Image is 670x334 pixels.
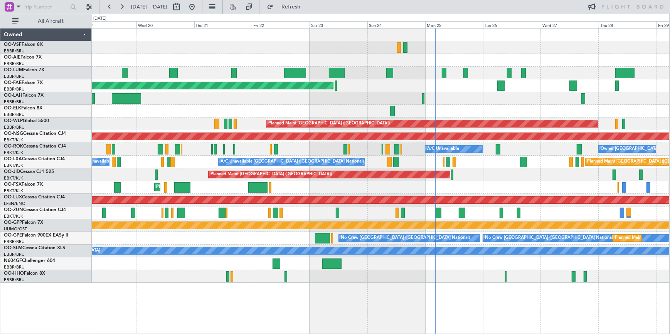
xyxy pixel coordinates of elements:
span: OO-NSG [4,131,23,136]
span: Refresh [275,4,307,10]
a: OO-WLPGlobal 5500 [4,119,49,123]
a: OO-ZUNCessna Citation CJ4 [4,208,66,212]
a: OO-JIDCessna CJ1 525 [4,170,54,174]
div: No Crew [GEOGRAPHIC_DATA] ([GEOGRAPHIC_DATA] National) [485,232,614,244]
span: OO-LUM [4,68,23,72]
a: OO-ROKCessna Citation CJ4 [4,144,66,149]
a: EBBR/BRU [4,264,25,270]
a: EBBR/BRU [4,48,25,54]
a: OO-FSXFalcon 7X [4,182,43,187]
input: Trip Number [24,1,68,13]
a: EBKT/KJK [4,150,23,156]
div: Mon 25 [425,21,483,28]
a: EBBR/BRU [4,277,25,283]
a: OO-GPPFalcon 7X [4,220,43,225]
a: OO-LUXCessna Citation CJ4 [4,195,65,200]
a: OO-GPEFalcon 900EX EASy II [4,233,68,238]
a: OO-LXACessna Citation CJ4 [4,157,65,161]
span: OO-VSF [4,42,22,47]
span: OO-ELK [4,106,21,111]
a: EBBR/BRU [4,124,25,130]
a: EBBR/BRU [4,252,25,257]
a: OO-AIEFalcon 7X [4,55,42,60]
div: [DATE] [93,15,106,22]
button: Refresh [263,1,310,13]
a: OO-HHOFalcon 8X [4,271,45,276]
a: EBKT/KJK [4,213,23,219]
div: A/C Unavailable [GEOGRAPHIC_DATA] ([GEOGRAPHIC_DATA] National) [221,156,364,168]
span: OO-AIE [4,55,20,60]
a: UUMO/OSF [4,226,27,232]
span: OO-SLM [4,246,22,250]
span: OO-HHO [4,271,24,276]
a: EBBR/BRU [4,74,25,79]
a: OO-SLMCessna Citation XLS [4,246,65,250]
a: OO-LAHFalcon 7X [4,93,44,98]
a: EBBR/BRU [4,61,25,67]
div: Sun 24 [367,21,425,28]
a: OO-NSGCessna Citation CJ4 [4,131,66,136]
div: Tue 26 [483,21,541,28]
a: EBBR/BRU [4,86,25,92]
div: Thu 28 [599,21,657,28]
span: OO-GPE [4,233,22,238]
a: OO-FAEFalcon 7X [4,81,43,85]
a: LFSN/ENC [4,201,25,206]
a: OO-ELKFalcon 8X [4,106,42,111]
div: Wed 20 [136,21,194,28]
span: OO-ROK [4,144,23,149]
a: EBBR/BRU [4,239,25,245]
a: OO-LUMFalcon 7X [4,68,44,72]
div: Planned Maint [GEOGRAPHIC_DATA] ([GEOGRAPHIC_DATA]) [210,169,332,180]
div: Sat 23 [310,21,367,28]
span: OO-FSX [4,182,22,187]
a: EBKT/KJK [4,175,23,181]
div: Fri 22 [252,21,310,28]
div: Thu 21 [194,21,252,28]
button: All Aircraft [8,15,84,27]
span: OO-LUX [4,195,22,200]
div: Wed 27 [541,21,599,28]
span: OO-WLP [4,119,23,123]
span: [DATE] - [DATE] [131,3,167,10]
a: EBBR/BRU [4,99,25,105]
a: OO-VSFFalcon 8X [4,42,43,47]
span: All Aircraft [20,18,81,24]
a: EBKT/KJK [4,188,23,194]
span: OO-LAH [4,93,22,98]
span: N604GF [4,258,22,263]
a: EBKT/KJK [4,137,23,143]
span: OO-LXA [4,157,22,161]
span: OO-ZUN [4,208,23,212]
a: EBBR/BRU [4,112,25,117]
div: Tue 19 [79,21,136,28]
a: EBKT/KJK [4,163,23,168]
div: A/C Unavailable [427,143,459,155]
span: OO-FAE [4,81,22,85]
a: N604GFChallenger 604 [4,258,55,263]
span: OO-JID [4,170,20,174]
div: Planned Maint Kortrijk-[GEOGRAPHIC_DATA] [157,181,246,193]
div: No Crew [GEOGRAPHIC_DATA] ([GEOGRAPHIC_DATA] National) [341,232,470,244]
div: Planned Maint [GEOGRAPHIC_DATA] ([GEOGRAPHIC_DATA]) [268,118,390,129]
span: OO-GPP [4,220,22,225]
